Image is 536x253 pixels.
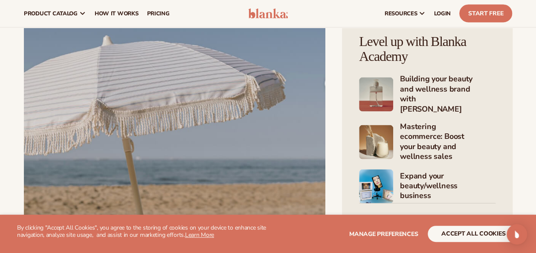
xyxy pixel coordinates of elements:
span: resources [385,10,417,17]
a: Shopify Image 3 Building your beauty and wellness brand with [PERSON_NAME] [359,74,495,115]
h4: Expand your beauty/wellness business [400,171,495,202]
a: Shopify Image 4 Mastering ecommerce: Boost your beauty and wellness sales [359,122,495,163]
span: LOGIN [434,10,451,17]
h4: Mastering ecommerce: Boost your beauty and wellness sales [400,122,495,163]
button: accept all cookies [428,226,519,242]
h4: Building your beauty and wellness brand with [PERSON_NAME] [400,74,495,115]
a: Shopify Image 5 Expand your beauty/wellness business [359,170,495,204]
span: Manage preferences [349,230,418,238]
img: logo [248,9,288,19]
img: Shopify Image 4 [359,125,393,159]
div: Open Intercom Messenger [507,224,527,244]
img: Shopify Image 5 [359,170,393,204]
img: Shopify Image 3 [359,78,393,112]
span: product catalog [24,10,78,17]
p: By clicking "Accept All Cookies", you agree to the storing of cookies on your device to enhance s... [17,224,268,239]
span: pricing [147,10,169,17]
h4: Level up with Blanka Academy [359,34,495,64]
a: Learn More [185,231,214,239]
button: Manage preferences [349,226,418,242]
span: How It Works [95,10,139,17]
a: Start Free [459,5,512,23]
